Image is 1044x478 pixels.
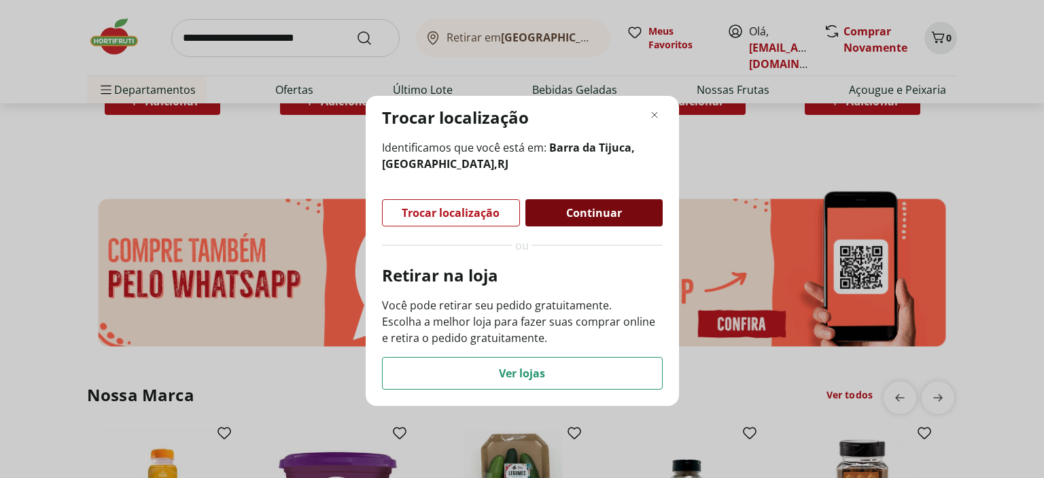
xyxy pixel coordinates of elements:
button: Ver lojas [382,357,663,390]
p: Você pode retirar seu pedido gratuitamente. Escolha a melhor loja para fazer suas comprar online ... [382,297,663,346]
p: Retirar na loja [382,264,663,286]
span: Continuar [566,207,622,218]
span: Identificamos que você está em: [382,139,663,172]
div: Modal de regionalização [366,96,679,406]
button: Fechar modal de regionalização [646,107,663,123]
span: ou [515,237,529,254]
button: Continuar [525,199,663,226]
p: Trocar localização [382,107,529,129]
button: Trocar localização [382,199,520,226]
span: Trocar localização [402,207,500,218]
span: Ver lojas [499,368,545,379]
